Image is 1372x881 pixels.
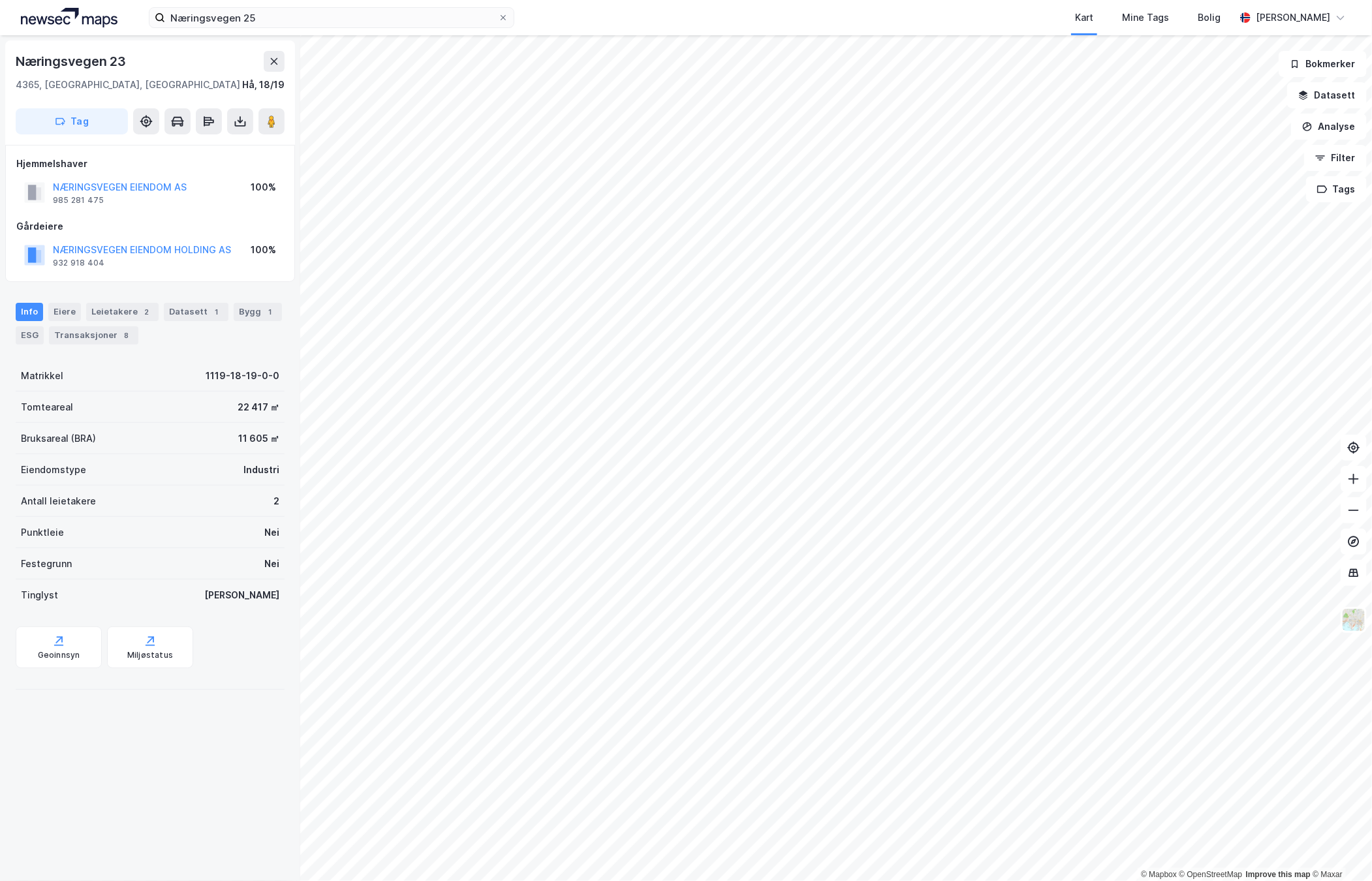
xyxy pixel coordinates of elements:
[21,556,72,572] div: Festegrunn
[1304,145,1367,171] button: Filter
[21,368,63,384] div: Matrikkel
[1246,870,1311,879] a: Improve this map
[238,399,279,415] div: 22 417 ㎡
[234,303,282,321] div: Bygg
[16,51,129,72] div: Næringsvegen 23
[273,493,279,509] div: 2
[53,258,104,268] div: 932 918 404
[251,179,276,195] div: 100%
[53,195,104,206] div: 985 281 475
[1307,818,1372,881] iframe: Chat Widget
[264,556,279,572] div: Nei
[238,431,279,446] div: 11 605 ㎡
[86,303,159,321] div: Leietakere
[251,242,276,258] div: 100%
[21,431,96,446] div: Bruksareal (BRA)
[48,303,81,321] div: Eiere
[16,156,284,172] div: Hjemmelshaver
[1287,82,1367,108] button: Datasett
[1141,870,1177,879] a: Mapbox
[264,525,279,540] div: Nei
[1306,176,1367,202] button: Tags
[127,650,173,660] div: Miljøstatus
[210,305,223,318] div: 1
[1179,870,1243,879] a: OpenStreetMap
[120,329,133,342] div: 8
[242,77,285,93] div: Hå, 18/19
[165,8,498,27] input: Søk på adresse, matrikkel, gårdeiere, leietakere eller personer
[16,77,240,93] div: 4365, [GEOGRAPHIC_DATA], [GEOGRAPHIC_DATA]
[1198,10,1221,25] div: Bolig
[264,305,277,318] div: 1
[206,368,279,384] div: 1119-18-19-0-0
[164,303,228,321] div: Datasett
[16,303,43,321] div: Info
[1075,10,1093,25] div: Kart
[204,587,279,603] div: [PERSON_NAME]
[1122,10,1169,25] div: Mine Tags
[1256,10,1330,25] div: [PERSON_NAME]
[243,462,279,478] div: Industri
[21,8,117,27] img: logo.a4113a55bc3d86da70a041830d287a7e.svg
[21,525,64,540] div: Punktleie
[16,326,44,345] div: ESG
[1291,114,1367,140] button: Analyse
[38,650,80,660] div: Geoinnsyn
[21,462,86,478] div: Eiendomstype
[21,399,73,415] div: Tomteareal
[16,219,284,234] div: Gårdeiere
[16,108,128,134] button: Tag
[1279,51,1367,77] button: Bokmerker
[140,305,153,318] div: 2
[21,493,96,509] div: Antall leietakere
[1341,608,1366,632] img: Z
[21,587,58,603] div: Tinglyst
[49,326,138,345] div: Transaksjoner
[1307,818,1372,881] div: Kontrollprogram for chat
